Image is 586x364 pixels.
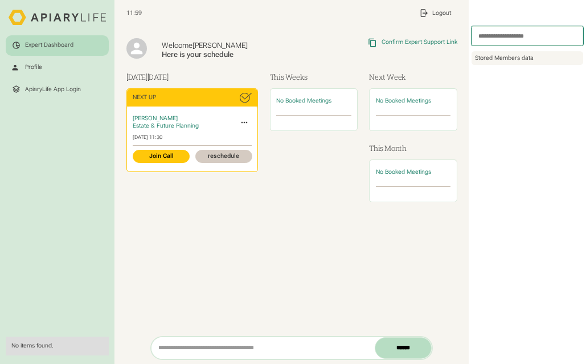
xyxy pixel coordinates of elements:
span: 11:59 [126,10,142,17]
div: Here is your schedule [162,50,308,59]
span: [PERSON_NAME] [133,114,178,122]
a: Join Call [133,150,190,163]
div: Stored Members data [472,51,583,64]
span: [PERSON_NAME] [192,41,248,50]
span: Estate & Future Planning [133,122,199,129]
div: Expert Dashboard [25,42,73,49]
h3: This Month [369,142,457,153]
span: No Booked Meetings [376,97,431,104]
span: No Booked Meetings [376,168,431,175]
a: reschedule [195,150,252,163]
div: [DATE] 11:30 [133,134,251,141]
div: Logout [432,10,451,17]
div: ApiaryLife App Login [25,86,81,93]
div: Next Up [133,94,156,101]
a: Logout [413,3,457,23]
div: No items found. [11,342,103,350]
div: Welcome [162,41,308,50]
div: Confirm Expert Support Link [382,39,457,46]
h3: This Weeks [270,71,358,82]
h3: Next Week [369,71,457,82]
a: ApiaryLife App Login [6,79,109,100]
span: [DATE] [147,72,169,81]
a: Profile [6,57,109,77]
a: Expert Dashboard [6,35,109,56]
div: Profile [25,64,42,71]
span: No Booked Meetings [276,97,331,104]
h3: [DATE] [126,71,258,82]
